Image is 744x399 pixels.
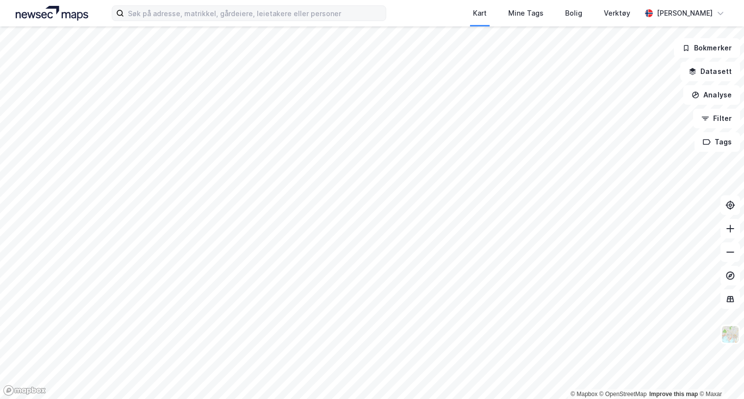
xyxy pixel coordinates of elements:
div: Mine Tags [508,7,544,19]
iframe: Chat Widget [695,352,744,399]
img: logo.a4113a55bc3d86da70a041830d287a7e.svg [16,6,88,21]
div: Bolig [565,7,582,19]
input: Søk på adresse, matrikkel, gårdeiere, leietakere eller personer [124,6,386,21]
div: Verktøy [604,7,630,19]
div: Kart [473,7,487,19]
div: Kontrollprogram for chat [695,352,744,399]
div: [PERSON_NAME] [657,7,713,19]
